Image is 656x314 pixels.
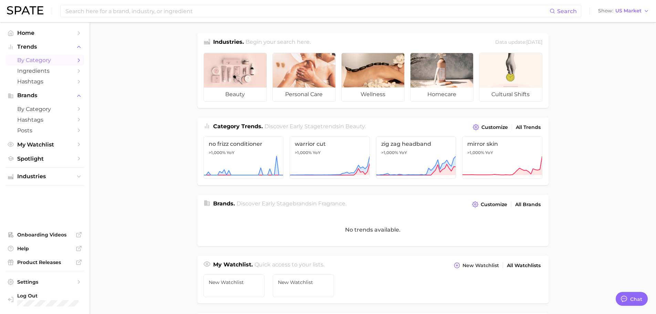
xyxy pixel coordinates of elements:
[6,139,84,150] a: My Watchlist
[345,123,365,130] span: beauty
[507,263,541,269] span: All Watchlists
[514,123,542,132] a: All Trends
[197,213,549,246] div: No trends available.
[7,6,43,14] img: SPATE
[254,261,324,270] h2: Quick access to your lists.
[313,150,321,155] span: YoY
[381,141,451,147] span: zig zag headband
[318,200,345,207] span: fragrance
[6,55,84,65] a: by Category
[341,53,405,102] a: wellness
[17,232,72,238] span: Onboarding Videos
[479,88,542,101] span: cultural shifts
[204,274,265,297] a: New Watchlist
[479,53,542,102] a: cultural shifts
[6,76,84,87] a: Hashtags
[278,280,329,285] span: New Watchlist
[65,5,550,17] input: Search here for a brand, industry, or ingredient
[596,7,651,16] button: ShowUS Market
[505,261,542,270] a: All Watchlists
[481,124,508,130] span: Customize
[462,136,542,179] a: mirror skin>1,000% YoY
[6,171,84,182] button: Industries
[495,38,542,47] div: Data update: [DATE]
[204,88,267,101] span: beauty
[17,78,72,85] span: Hashtags
[213,123,263,130] span: Category Trends .
[467,141,537,147] span: mirror skin
[272,53,336,102] a: personal care
[481,202,507,207] span: Customize
[213,38,244,47] h1: Industries.
[227,150,235,155] span: YoY
[204,136,284,179] a: no frizz conditioner>1,000% YoY
[6,65,84,76] a: Ingredients
[6,230,84,240] a: Onboarding Videos
[516,124,541,130] span: All Trends
[17,279,72,285] span: Settings
[410,53,473,102] a: homecare
[264,123,366,130] span: Discover Early Stage trends in .
[209,280,260,285] span: New Watchlist
[17,173,72,180] span: Industries
[17,57,72,63] span: by Category
[295,141,365,147] span: warrior cut
[615,9,642,13] span: US Market
[17,127,72,134] span: Posts
[342,88,404,101] span: wellness
[6,257,84,267] a: Product Releases
[6,243,84,254] a: Help
[17,44,72,50] span: Trends
[246,38,311,47] h2: Begin your search here.
[17,106,72,112] span: by Category
[273,274,334,297] a: New Watchlist
[17,68,72,74] span: Ingredients
[204,53,267,102] a: beauty
[467,150,484,155] span: >1,000%
[17,245,72,252] span: Help
[17,30,72,36] span: Home
[17,117,72,123] span: Hashtags
[290,136,370,179] a: warrior cut>1,000% YoY
[376,136,456,179] a: zig zag headband>1,000% YoY
[6,42,84,52] button: Trends
[399,150,407,155] span: YoY
[209,141,279,147] span: no frizz conditioner
[213,261,253,270] h1: My Watchlist.
[6,104,84,114] a: by Category
[17,259,72,265] span: Product Releases
[462,263,499,269] span: New Watchlist
[295,150,312,155] span: >1,000%
[17,155,72,162] span: Spotlight
[515,202,541,207] span: All Brands
[6,277,84,287] a: Settings
[209,150,226,155] span: >1,000%
[410,88,473,101] span: homecare
[557,8,577,14] span: Search
[6,153,84,164] a: Spotlight
[17,293,85,299] span: Log Out
[381,150,398,155] span: >1,000%
[237,200,346,207] span: Discover Early Stage brands in .
[6,90,84,101] button: Brands
[471,122,509,132] button: Customize
[452,261,500,270] button: New Watchlist
[17,141,72,148] span: My Watchlist
[213,200,235,207] span: Brands .
[6,28,84,38] a: Home
[17,92,72,99] span: Brands
[273,88,335,101] span: personal care
[6,125,84,136] a: Posts
[6,291,84,308] a: Log out. Currently logged in with e-mail thomas.just@givaudan.com.
[470,200,509,209] button: Customize
[513,200,542,209] a: All Brands
[598,9,613,13] span: Show
[6,114,84,125] a: Hashtags
[485,150,493,155] span: YoY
